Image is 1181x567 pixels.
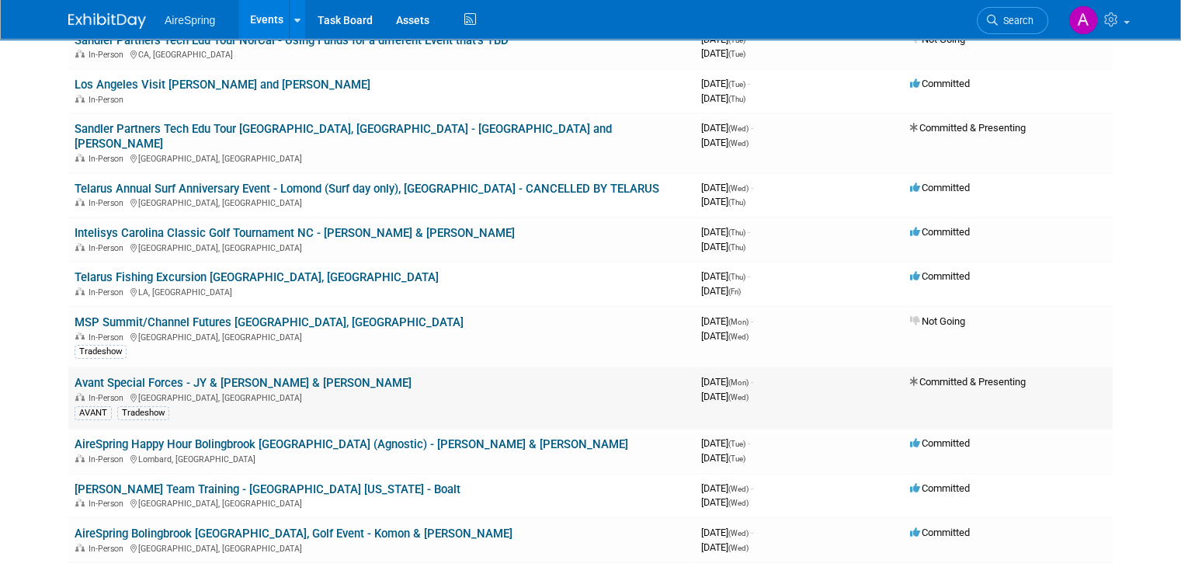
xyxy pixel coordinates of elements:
[75,95,85,103] img: In-Person Event
[75,452,689,464] div: Lombard, [GEOGRAPHIC_DATA]
[910,33,965,45] span: Not Going
[728,50,745,58] span: (Tue)
[910,376,1026,388] span: Committed & Presenting
[75,47,689,60] div: CA, [GEOGRAPHIC_DATA]
[751,122,753,134] span: -
[728,318,749,326] span: (Mon)
[701,92,745,104] span: [DATE]
[75,527,512,541] a: AireSpring Bolingbrook [GEOGRAPHIC_DATA], Golf Event - Komon & [PERSON_NAME]
[748,33,750,45] span: -
[728,485,749,493] span: (Wed)
[75,33,509,47] a: Sandler Partners Tech Edu Tour NorCal - Using Funds for a different Event that's TBD
[89,332,128,343] span: In-Person
[75,499,85,506] img: In-Person Event
[701,78,750,89] span: [DATE]
[701,330,749,342] span: [DATE]
[701,496,749,508] span: [DATE]
[75,454,85,462] img: In-Person Event
[89,287,128,297] span: In-Person
[75,241,689,253] div: [GEOGRAPHIC_DATA], [GEOGRAPHIC_DATA]
[75,122,612,151] a: Sandler Partners Tech Edu Tour [GEOGRAPHIC_DATA], [GEOGRAPHIC_DATA] - [GEOGRAPHIC_DATA] and [PERS...
[75,243,85,251] img: In-Person Event
[701,182,753,193] span: [DATE]
[728,273,745,281] span: (Thu)
[89,198,128,208] span: In-Person
[910,315,965,327] span: Not Going
[998,15,1033,26] span: Search
[728,243,745,252] span: (Thu)
[728,529,749,537] span: (Wed)
[910,437,970,449] span: Committed
[701,47,745,59] span: [DATE]
[728,124,749,133] span: (Wed)
[751,527,753,538] span: -
[751,482,753,494] span: -
[117,406,169,420] div: Tradeshow
[1068,5,1098,35] img: Angie Handal
[728,499,749,507] span: (Wed)
[75,393,85,401] img: In-Person Event
[75,182,659,196] a: Telarus Annual Surf Anniversary Event - Lomond (Surf day only), [GEOGRAPHIC_DATA] - CANCELLED BY ...
[701,33,750,45] span: [DATE]
[701,122,753,134] span: [DATE]
[728,95,745,103] span: (Thu)
[89,95,128,105] span: In-Person
[728,287,741,296] span: (Fri)
[75,482,460,496] a: [PERSON_NAME] Team Training - [GEOGRAPHIC_DATA] [US_STATE] - Boalt
[751,182,753,193] span: -
[728,454,745,463] span: (Tue)
[728,440,745,448] span: (Tue)
[728,228,745,237] span: (Thu)
[728,378,749,387] span: (Mon)
[75,437,628,451] a: AireSpring Happy Hour Bolingbrook [GEOGRAPHIC_DATA] (Agnostic) - [PERSON_NAME] & [PERSON_NAME]
[728,393,749,402] span: (Wed)
[75,196,689,208] div: [GEOGRAPHIC_DATA], [GEOGRAPHIC_DATA]
[701,541,749,553] span: [DATE]
[728,544,749,552] span: (Wed)
[910,527,970,538] span: Committed
[701,391,749,402] span: [DATE]
[701,285,741,297] span: [DATE]
[751,376,753,388] span: -
[75,330,689,343] div: [GEOGRAPHIC_DATA], [GEOGRAPHIC_DATA]
[75,78,370,92] a: Los Angeles Visit [PERSON_NAME] and [PERSON_NAME]
[728,332,749,341] span: (Wed)
[701,196,745,207] span: [DATE]
[75,315,464,329] a: MSP Summit/Channel Futures [GEOGRAPHIC_DATA], [GEOGRAPHIC_DATA]
[89,393,128,403] span: In-Person
[701,270,750,282] span: [DATE]
[75,151,689,164] div: [GEOGRAPHIC_DATA], [GEOGRAPHIC_DATA]
[89,50,128,60] span: In-Person
[701,315,753,327] span: [DATE]
[728,198,745,207] span: (Thu)
[75,496,689,509] div: [GEOGRAPHIC_DATA], [GEOGRAPHIC_DATA]
[75,345,127,359] div: Tradeshow
[89,544,128,554] span: In-Person
[89,499,128,509] span: In-Person
[75,541,689,554] div: [GEOGRAPHIC_DATA], [GEOGRAPHIC_DATA]
[701,376,753,388] span: [DATE]
[728,80,745,89] span: (Tue)
[910,482,970,494] span: Committed
[748,270,750,282] span: -
[701,452,745,464] span: [DATE]
[75,285,689,297] div: LA, [GEOGRAPHIC_DATA]
[728,139,749,148] span: (Wed)
[910,122,1026,134] span: Committed & Presenting
[75,50,85,57] img: In-Person Event
[748,437,750,449] span: -
[701,527,753,538] span: [DATE]
[75,391,689,403] div: [GEOGRAPHIC_DATA], [GEOGRAPHIC_DATA]
[748,226,750,238] span: -
[701,226,750,238] span: [DATE]
[728,36,745,44] span: (Tue)
[89,243,128,253] span: In-Person
[75,544,85,551] img: In-Person Event
[165,14,215,26] span: AireSpring
[75,287,85,295] img: In-Person Event
[75,154,85,162] img: In-Person Event
[701,241,745,252] span: [DATE]
[701,137,749,148] span: [DATE]
[748,78,750,89] span: -
[75,406,112,420] div: AVANT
